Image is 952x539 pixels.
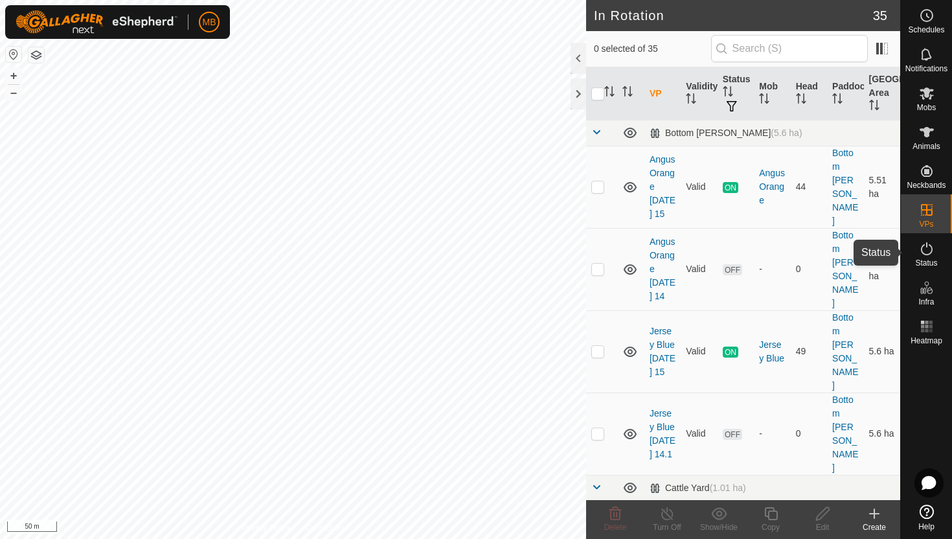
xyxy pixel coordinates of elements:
div: - [759,262,785,276]
td: Valid [681,310,717,393]
span: (5.6 ha) [771,128,802,138]
span: Infra [918,298,934,306]
div: Show/Hide [693,522,745,533]
a: Angus Orange [DATE] 15 [650,154,675,219]
button: + [6,68,21,84]
div: - [759,427,785,441]
span: ON [723,182,738,193]
span: Heatmap [911,337,942,345]
span: 0 selected of 35 [594,42,711,56]
button: Map Layers [28,47,44,63]
button: – [6,85,21,100]
p-sorticon: Activate to sort [723,88,733,98]
span: OFF [723,429,742,440]
span: VPs [919,220,933,228]
p-sorticon: Activate to sort [832,95,843,106]
td: 5.6 ha [864,393,900,475]
td: 0 [791,393,827,475]
th: Head [791,67,827,120]
span: Delete [604,523,627,532]
th: Validity [681,67,717,120]
a: Help [901,499,952,536]
p-sorticon: Activate to sort [622,88,633,98]
td: 5.6 ha [864,310,900,393]
a: Privacy Policy [242,522,290,534]
td: 44 [791,146,827,228]
td: 5.51 ha [864,146,900,228]
span: Mobs [917,104,936,111]
span: Help [918,523,935,531]
p-sorticon: Activate to sort [869,102,879,112]
button: Reset Map [6,47,21,62]
p-sorticon: Activate to sort [796,95,806,106]
img: Gallagher Logo [16,10,177,34]
a: Bottom [PERSON_NAME] [832,148,858,226]
th: [GEOGRAPHIC_DATA] Area [864,67,900,120]
input: Search (S) [711,35,868,62]
a: Jersey Blue [DATE] 14.1 [650,408,675,459]
div: Bottom [PERSON_NAME] [650,128,802,139]
div: Angus Orange [759,166,785,207]
span: ON [723,347,738,358]
div: Create [848,522,900,533]
td: 0 [791,228,827,310]
div: Cattle Yard [650,483,746,494]
span: Neckbands [907,181,946,189]
p-sorticon: Activate to sort [759,95,769,106]
td: Valid [681,228,717,310]
a: Contact Us [306,522,344,534]
div: Turn Off [641,522,693,533]
td: Valid [681,393,717,475]
span: Schedules [908,26,944,34]
a: Bottom [PERSON_NAME] [832,312,858,391]
th: VP [644,67,681,120]
a: Bottom [PERSON_NAME] [832,395,858,473]
div: Jersey Blue [759,338,785,365]
th: Mob [754,67,790,120]
td: 49 [791,310,827,393]
div: Edit [797,522,848,533]
span: (1.01 ha) [710,483,746,493]
td: 5.51 ha [864,228,900,310]
th: Status [718,67,754,120]
a: Bottom [PERSON_NAME] [832,230,858,308]
a: Jersey Blue [DATE] 15 [650,326,675,377]
p-sorticon: Activate to sort [686,95,696,106]
span: Status [915,259,937,267]
p-sorticon: Activate to sort [604,88,615,98]
a: Angus Orange [DATE] 14 [650,236,675,301]
div: Copy [745,522,797,533]
th: Paddock [827,67,863,120]
span: MB [203,16,216,29]
span: Animals [912,143,940,150]
td: Valid [681,146,717,228]
span: Notifications [905,65,947,73]
span: OFF [723,264,742,275]
span: 35 [873,6,887,25]
h2: In Rotation [594,8,873,23]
